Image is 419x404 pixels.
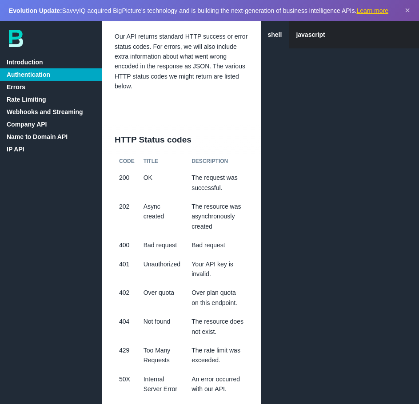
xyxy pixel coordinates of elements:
[139,197,188,236] td: Async created
[405,5,410,16] button: Dismiss announcement
[115,197,139,236] td: 202
[187,255,248,284] td: Your API key is invalid.
[187,236,248,254] td: Bad request
[115,168,139,197] td: 200
[139,168,188,197] td: OK
[115,283,139,312] td: 402
[261,21,289,48] a: shell
[102,125,261,155] h2: HTTP Status codes
[139,312,188,341] td: Not found
[139,370,188,399] td: Internal Server Error
[187,312,248,341] td: The resource does not exist.
[115,312,139,341] td: 404
[115,155,139,168] th: Code
[9,7,62,14] strong: Evolution Update:
[102,32,261,91] p: Our API returns standard HTTP success or error status codes. For errors, we will also include ext...
[187,341,248,370] td: The rate limit was exceeded.
[139,255,188,284] td: Unauthorized
[289,21,332,48] a: javascript
[139,155,188,168] th: Title
[139,236,188,254] td: Bad request
[139,341,188,370] td: Too Many Requests
[356,7,388,14] a: Learn more
[187,168,248,197] td: The request was successful.
[115,370,139,399] td: 50X
[115,341,139,370] td: 429
[115,255,139,284] td: 401
[187,370,248,399] td: An error occurred with our API.
[139,283,188,312] td: Over quota
[187,155,248,168] th: Description
[9,30,23,47] img: bp-logo-B-teal.svg
[115,236,139,254] td: 400
[9,7,388,14] span: SavvyIQ acquired BigPicture's technology and is building the next-generation of business intellig...
[187,197,248,236] td: The resource was asynchronously created
[187,283,248,312] td: Over plan quota on this endpoint.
